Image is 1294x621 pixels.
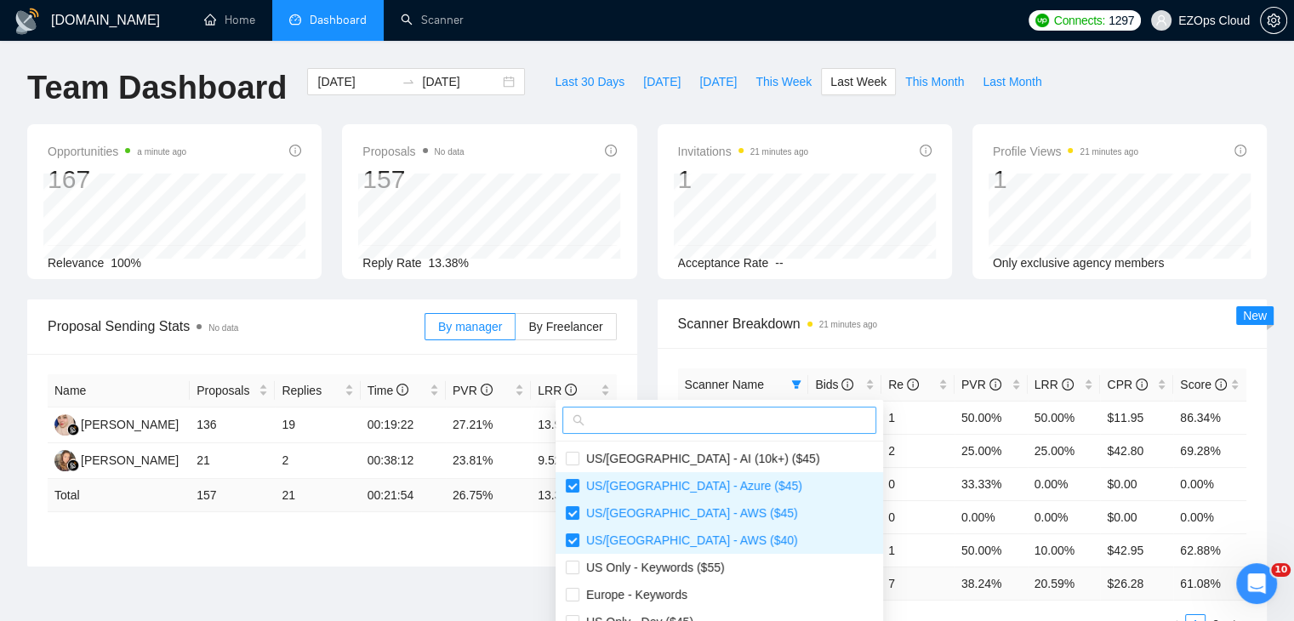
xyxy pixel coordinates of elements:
span: Scanner Breakdown [678,313,1247,334]
span: info-circle [841,379,853,390]
span: Replies [282,381,340,400]
td: 2 [275,443,360,479]
span: swap-right [402,75,415,88]
h1: Team Dashboard [27,68,287,108]
span: info-circle [481,384,493,396]
div: 167 [48,163,186,196]
span: Invitations [678,141,808,162]
span: US/[GEOGRAPHIC_DATA] - AI (10k+) ($45) [579,452,820,465]
span: info-circle [565,384,577,396]
div: [PERSON_NAME] [81,415,179,434]
td: 38.24 % [955,567,1028,600]
span: dashboard [289,14,301,26]
button: [DATE] [634,68,690,95]
span: US/[GEOGRAPHIC_DATA] - Azure ($45) [579,479,802,493]
td: 27.21% [446,407,531,443]
span: Reply Rate [362,256,421,270]
td: 26.75 % [446,479,531,512]
span: Scanner Name [685,378,764,391]
time: 21 minutes ago [750,147,808,157]
td: 69.28% [1173,434,1246,467]
button: Last 30 Days [545,68,634,95]
td: 25.00% [1028,434,1101,467]
input: End date [422,72,499,91]
td: 19 [275,407,360,443]
span: New [1243,309,1267,322]
td: $42.95 [1100,533,1173,567]
span: US/[GEOGRAPHIC_DATA] - AWS ($40) [579,533,798,547]
time: 21 minutes ago [819,320,877,329]
span: info-circle [989,379,1001,390]
button: Last Week [821,68,896,95]
img: gigradar-bm.png [67,459,79,471]
input: Start date [317,72,395,91]
td: $42.80 [1100,434,1173,467]
td: 25.00% [955,434,1028,467]
span: Last Week [830,72,886,91]
span: info-circle [605,145,617,157]
div: 157 [362,163,464,196]
span: info-circle [289,145,301,157]
td: 10.00% [1028,533,1101,567]
td: 0.00% [955,500,1028,533]
span: No data [435,147,465,157]
td: 136 [190,407,275,443]
span: Only exclusive agency members [993,256,1165,270]
a: setting [1260,14,1287,27]
a: AJ[PERSON_NAME] [54,417,179,430]
span: This Week [755,72,812,91]
button: setting [1260,7,1287,34]
td: 13.97% [531,407,616,443]
span: Europe - Keywords [579,588,687,601]
span: CPR [1107,378,1147,391]
span: -- [775,256,783,270]
td: 7 [881,567,955,600]
span: Proposals [362,141,464,162]
span: Re [888,378,919,391]
td: 00:21:54 [361,479,446,512]
td: 1 [881,533,955,567]
td: $0.00 [1100,467,1173,500]
span: Bids [815,378,853,391]
span: Connects: [1054,11,1105,30]
div: 1 [993,163,1138,196]
td: 00:38:12 [361,443,446,479]
a: searchScanner [401,13,464,27]
span: Proposals [197,381,255,400]
span: info-circle [1136,379,1148,390]
img: upwork-logo.png [1035,14,1049,27]
span: 13.38% [429,256,469,270]
span: PVR [453,384,493,397]
div: [PERSON_NAME] [81,451,179,470]
span: 1297 [1109,11,1134,30]
td: 62.88% [1173,533,1246,567]
span: Acceptance Rate [678,256,769,270]
button: This Month [896,68,973,95]
span: info-circle [1234,145,1246,157]
span: [DATE] [699,72,737,91]
span: info-circle [920,145,932,157]
td: 0.00% [1028,467,1101,500]
td: 13.38 % [531,479,616,512]
span: Last Month [983,72,1041,91]
td: 86.34% [1173,401,1246,434]
span: This Month [905,72,964,91]
th: Name [48,374,190,407]
span: US/[GEOGRAPHIC_DATA] - AWS ($45) [579,506,798,520]
td: $ 26.28 [1100,567,1173,600]
span: LRR [1035,378,1074,391]
td: 0.00% [1028,500,1101,533]
td: 21 [190,443,275,479]
span: By manager [438,320,502,333]
span: Proposal Sending Stats [48,316,425,337]
img: gigradar-bm.png [67,424,79,436]
iframe: Intercom live chat [1236,563,1277,604]
a: homeHome [204,13,255,27]
span: PVR [961,378,1001,391]
td: 20.59 % [1028,567,1101,600]
span: filter [788,372,805,397]
span: By Freelancer [528,320,602,333]
td: 0.00% [1173,500,1246,533]
td: 1 [881,401,955,434]
span: Relevance [48,256,104,270]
